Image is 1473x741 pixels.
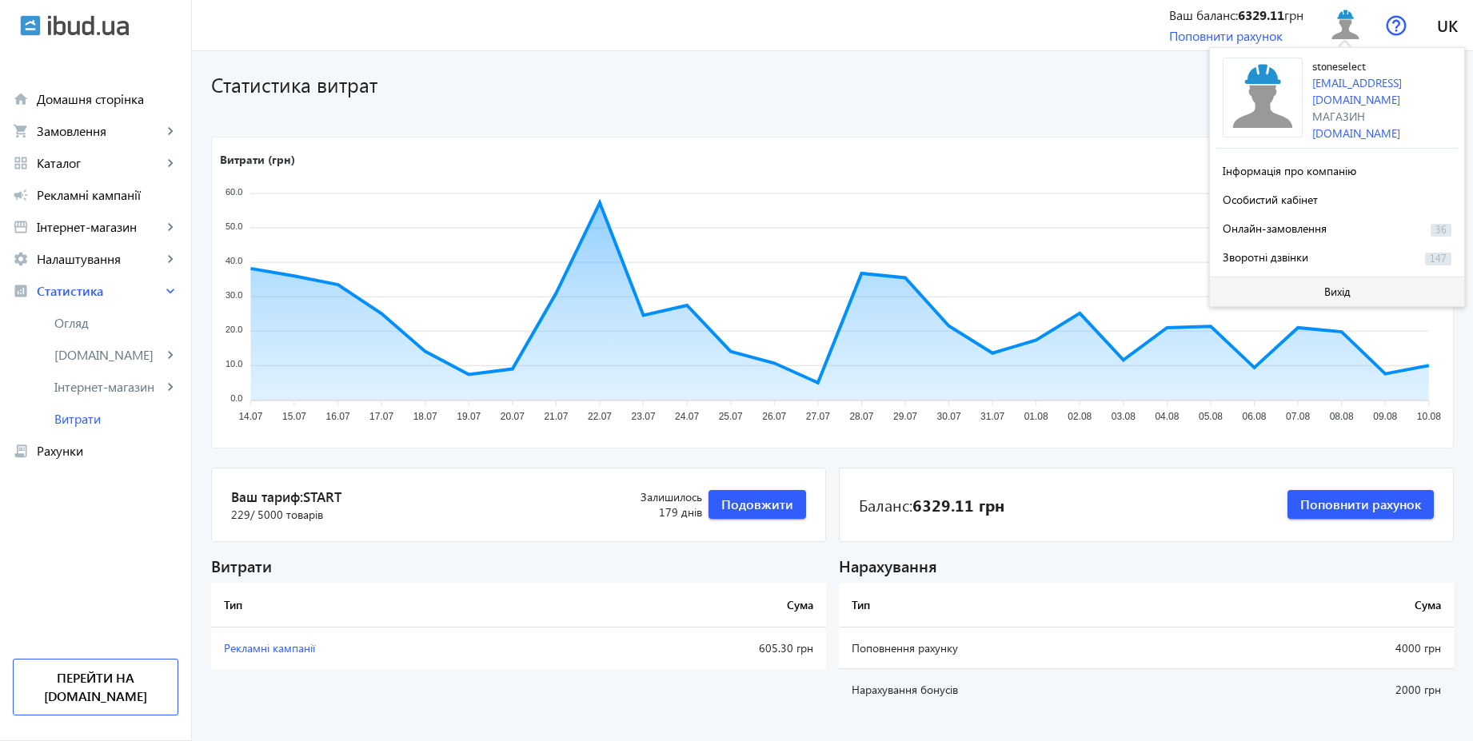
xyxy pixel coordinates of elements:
[1199,412,1223,423] tspan: 05.08
[224,640,315,655] span: Рекламні кампанії
[13,187,29,203] mat-icon: campaign
[1431,224,1451,237] span: 36
[37,123,162,139] span: Замовлення
[226,221,242,231] tspan: 50.0
[13,251,29,267] mat-icon: settings
[1238,6,1284,23] b: 6329.11
[709,490,806,519] button: Подовжити
[859,493,1004,516] div: Баланс:
[839,627,1239,669] td: Поповнення рахунку
[1239,583,1454,627] th: Сума
[980,412,1004,423] tspan: 31.07
[1112,412,1136,423] tspan: 03.08
[762,412,786,423] tspan: 26.07
[37,443,178,459] span: Рахунки
[162,347,178,363] mat-icon: keyboard_arrow_right
[588,412,612,423] tspan: 22.07
[226,359,242,369] tspan: 10.0
[1312,125,1400,141] a: [DOMAIN_NAME]
[1169,27,1283,44] a: Поповнити рахунок
[226,325,242,334] tspan: 20.0
[20,15,41,36] img: ibud.svg
[632,412,656,423] tspan: 23.07
[719,412,743,423] tspan: 25.07
[849,412,873,423] tspan: 28.07
[162,219,178,235] mat-icon: keyboard_arrow_right
[37,155,162,171] span: Каталог
[13,659,178,715] a: Перейти на [DOMAIN_NAME]
[37,187,178,203] span: Рекламні кампанії
[1024,412,1048,423] tspan: 01.08
[13,283,29,299] mat-icon: analytics
[162,283,178,299] mat-icon: keyboard_arrow_right
[1216,213,1458,241] button: Онлайн-замовлення36
[1243,412,1267,423] tspan: 06.08
[1210,277,1464,306] button: Вихід
[413,412,437,423] tspan: 18.07
[226,187,242,197] tspan: 60.0
[54,379,162,395] span: Інтернет-магазин
[162,379,178,395] mat-icon: keyboard_arrow_right
[1223,249,1308,265] span: Зворотні дзвінки
[369,412,393,423] tspan: 17.07
[839,555,1454,576] div: Нарахування
[220,152,295,167] text: Витрати (грн)
[501,412,525,423] tspan: 20.07
[1239,627,1454,669] td: 4000 грн
[1300,496,1421,513] span: Поповнити рахунок
[597,489,702,505] span: Залишилось
[1425,253,1451,265] span: 147
[1223,163,1356,178] span: Інформація про компанію
[839,583,1239,627] th: Тип
[893,412,917,423] tspan: 29.07
[211,555,826,576] div: Витрати
[13,443,29,459] mat-icon: receipt_long
[1312,75,1402,107] a: [EMAIL_ADDRESS][DOMAIN_NAME]
[231,507,323,523] span: 229
[1239,669,1454,711] td: 2000 грн
[1373,412,1397,423] tspan: 09.08
[13,123,29,139] mat-icon: shopping_cart
[457,412,481,423] tspan: 19.07
[303,488,341,505] span: Start
[230,393,242,403] tspan: 0.0
[37,283,162,299] span: Статистика
[226,256,242,265] tspan: 40.0
[1312,108,1458,125] div: Магазин
[1223,221,1327,236] span: Онлайн-замовлення
[1223,58,1303,137] img: user.svg
[1386,15,1407,36] img: help.svg
[211,583,576,627] th: Тип
[226,290,242,300] tspan: 30.0
[1068,412,1092,423] tspan: 02.08
[1437,15,1458,35] span: uk
[250,507,323,522] span: / 5000 товарів
[13,219,29,235] mat-icon: storefront
[1330,412,1354,423] tspan: 08.08
[231,488,597,507] span: Ваш тариф:
[1287,490,1434,519] button: Поповнити рахунок
[806,412,830,423] tspan: 27.07
[13,91,29,107] mat-icon: home
[37,91,178,107] span: Домашня сторінка
[1216,155,1458,184] button: Інформація про компанію
[1286,412,1310,423] tspan: 07.08
[54,411,178,427] span: Витрати
[675,412,699,423] tspan: 24.07
[162,155,178,171] mat-icon: keyboard_arrow_right
[597,489,702,520] div: 179 днів
[721,496,793,513] span: Подовжити
[1312,62,1366,73] span: stoneselect
[1216,184,1458,213] button: Особистий кабінет
[1169,6,1303,24] div: Ваш баланс: грн
[1216,241,1458,270] button: Зворотні дзвінки147
[576,583,826,627] th: Сума
[1324,285,1351,298] span: Вихід
[162,251,178,267] mat-icon: keyboard_arrow_right
[937,412,961,423] tspan: 30.07
[576,627,826,669] td: 605.30 грн
[1155,412,1179,423] tspan: 04.08
[211,70,1267,98] h1: Статистика витрат
[37,219,162,235] span: Інтернет-магазин
[326,412,350,423] tspan: 16.07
